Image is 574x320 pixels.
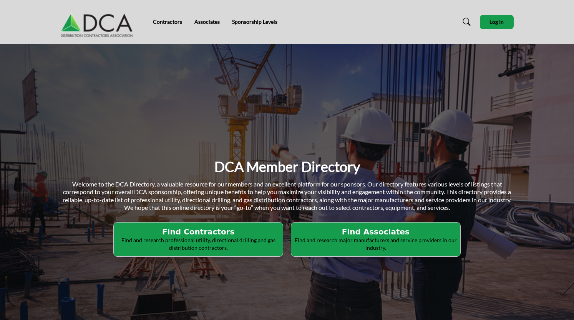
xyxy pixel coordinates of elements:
[61,7,137,37] img: Site Logo
[232,18,277,25] a: Sponsorship Levels
[294,236,458,251] p: Find and research major manufacturers and service providers in our industry.
[116,236,280,251] p: Find and research professional utility, directional drilling and gas distribution contractors.
[480,15,514,29] button: Log In
[489,18,504,25] span: Log In
[153,18,182,25] a: Contractors
[113,222,283,257] button: Find Contractors Find and research professional utility, directional drilling and gas distributio...
[455,16,476,28] a: Search
[291,222,461,257] button: Find Associates Find and research major manufacturers and service providers in our industry.
[63,180,511,211] span: Welcome to the DCA Directory, a valuable resource for our members and an excellent platform for o...
[294,227,458,236] h2: Find Associates
[214,158,360,176] h1: DCA Member Directory
[194,18,220,25] a: Associates
[116,227,280,236] h2: Find Contractors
